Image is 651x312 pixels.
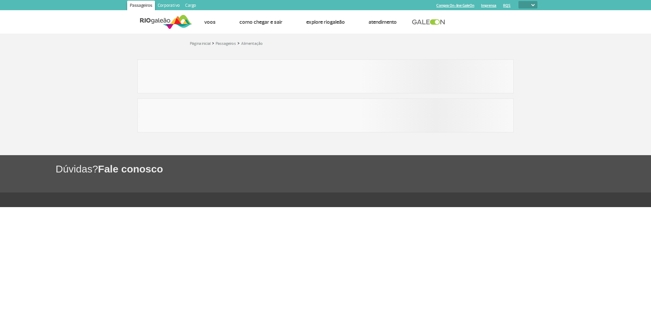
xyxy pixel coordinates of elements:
[190,41,211,46] a: Página inicial
[503,3,511,8] a: RQS
[204,19,216,25] a: Voos
[481,3,496,8] a: Imprensa
[212,39,214,47] a: >
[237,39,240,47] a: >
[306,19,345,25] a: Explore RIOgaleão
[436,3,474,8] a: Compra On-line GaleOn
[239,19,282,25] a: Como chegar e sair
[155,1,182,12] a: Corporativo
[241,41,263,46] a: Alimentação
[182,1,199,12] a: Cargo
[369,19,397,25] a: Atendimento
[216,41,236,46] a: Passageiros
[56,162,651,176] h1: Dúvidas?
[127,1,155,12] a: Passageiros
[98,163,163,175] span: Fale conosco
